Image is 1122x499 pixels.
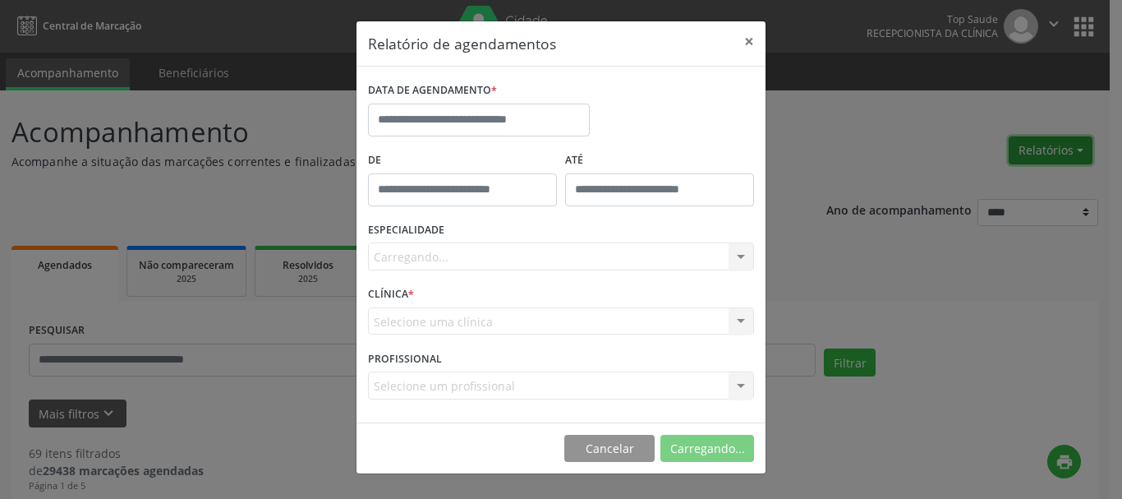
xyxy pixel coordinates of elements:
button: Cancelar [564,435,655,463]
label: CLÍNICA [368,282,414,307]
label: ESPECIALIDADE [368,218,444,243]
label: PROFISSIONAL [368,346,442,372]
button: Carregando... [660,435,754,463]
h5: Relatório de agendamentos [368,33,556,54]
label: ATÉ [565,148,754,173]
button: Close [733,21,766,62]
label: De [368,148,557,173]
label: DATA DE AGENDAMENTO [368,78,497,104]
